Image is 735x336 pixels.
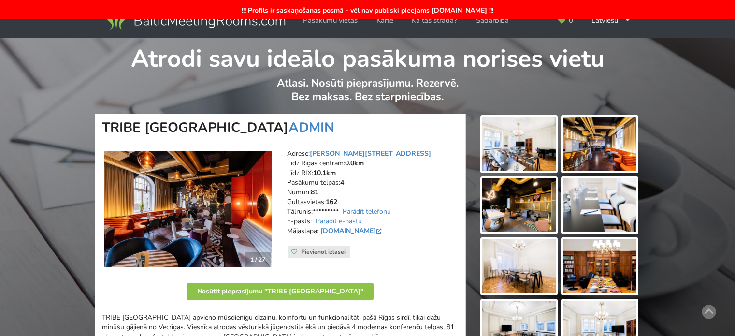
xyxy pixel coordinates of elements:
[345,159,364,168] strong: 0.0km
[311,188,318,197] strong: 81
[301,248,346,256] span: Pievienot izlasei
[370,11,400,30] a: Karte
[310,149,431,158] a: [PERSON_NAME][STREET_ADDRESS]
[563,239,636,293] img: TRIBE Riga City Centre | Rīga | Pasākumu vieta - galerijas bilde
[326,197,337,206] strong: 162
[187,283,374,300] button: Nosūtīt pieprasījumu "TRIBE [GEOGRAPHIC_DATA]"
[482,178,556,233] img: TRIBE Riga City Centre | Rīga | Pasākumu vieta - galerijas bilde
[482,117,556,171] img: TRIBE Riga City Centre | Rīga | Pasākumu vieta - galerijas bilde
[95,76,640,114] p: Atlasi. Nosūti pieprasījumu. Rezervē. Bez maksas. Bez starpniecības.
[316,217,362,226] a: Parādīt e-pastu
[340,178,344,187] strong: 4
[320,226,384,235] a: [DOMAIN_NAME]
[95,114,466,142] h1: TRIBE [GEOGRAPHIC_DATA]
[104,151,272,267] a: Viesnīca | Rīga | TRIBE Riga City Centre 1 / 27
[585,11,637,30] div: Latviešu
[405,11,464,30] a: Kā tas strādā?
[95,38,640,74] h1: Atrodi savu ideālo pasākuma norises vietu
[245,252,271,267] div: 1 / 27
[104,151,272,267] img: Viesnīca | Rīga | TRIBE Riga City Centre
[569,17,573,24] span: 0
[313,168,336,177] strong: 10.1km
[296,11,364,30] a: Pasākumu vietas
[482,239,556,293] img: TRIBE Riga City Centre | Rīga | Pasākumu vieta - galerijas bilde
[563,178,636,233] img: TRIBE Riga City Centre | Rīga | Pasākumu vieta - galerijas bilde
[469,11,516,30] a: Sadarbība
[287,149,459,246] address: Adrese: Līdz Rīgas centram: Līdz RIX: Pasākumu telpas: Numuri: Gultasvietas: Tālrunis: E-pasts: M...
[343,207,391,216] a: Parādīt telefonu
[563,117,636,171] img: TRIBE Riga City Centre | Rīga | Pasākumu vieta - galerijas bilde
[288,118,334,137] a: ADMIN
